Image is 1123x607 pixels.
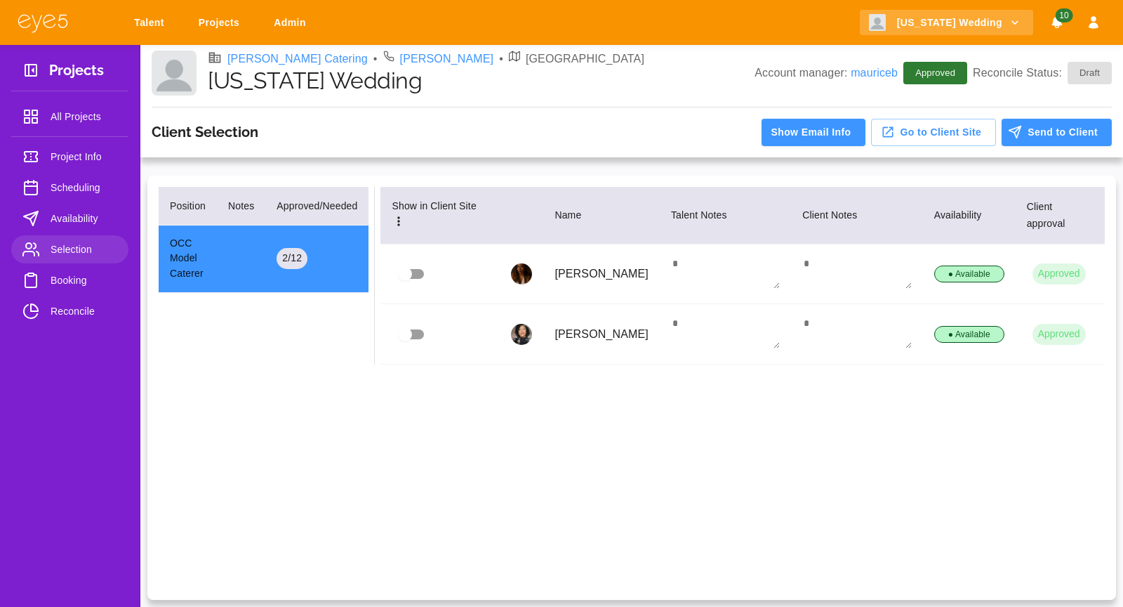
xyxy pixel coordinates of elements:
[227,51,368,67] a: [PERSON_NAME] Catering
[1002,119,1112,146] button: Send to Client
[217,187,265,226] th: Notes
[265,187,368,226] th: Approved/Needed
[554,266,649,282] p: [PERSON_NAME]
[543,187,660,244] th: Name
[277,248,307,269] div: 2 / 12
[51,108,117,125] span: All Projects
[511,263,532,285] img: profile_picture
[791,187,922,244] th: Client Notes
[511,324,532,345] img: profile_picture
[1032,324,1086,345] button: Approved
[526,51,644,67] p: [GEOGRAPHIC_DATA]
[400,51,494,67] a: [PERSON_NAME]
[11,143,128,171] a: Project Info
[51,148,117,165] span: Project Info
[159,225,217,293] td: OCC Model Caterer
[1055,8,1072,22] span: 10
[152,124,258,141] h3: Client Selection
[762,119,865,146] button: Show Email Info
[51,241,117,258] span: Selection
[934,326,1004,344] div: ● Available
[49,62,104,84] h3: Projects
[660,187,791,244] th: Talent Notes
[17,13,69,33] img: eye5
[871,119,997,146] button: Go to Client Site
[11,103,128,131] a: All Projects
[51,210,117,227] span: Availability
[907,66,964,80] span: Approved
[1071,66,1108,80] span: Draft
[380,187,500,244] th: Show in Client Site
[208,67,755,94] h1: [US_STATE] Wedding
[125,10,178,36] a: Talent
[869,14,886,31] img: Client logo
[190,10,253,36] a: Projects
[51,272,117,289] span: Booking
[11,174,128,202] a: Scheduling
[11,204,128,233] a: Availability
[1032,263,1086,285] button: Approved
[934,266,1004,283] div: ● Available
[973,62,1112,84] p: Reconcile Status:
[11,297,128,325] a: Reconcile
[51,179,117,196] span: Scheduling
[11,266,128,294] a: Booking
[851,67,898,79] a: mauriceb
[159,187,217,226] th: Position
[373,51,378,67] li: •
[51,303,117,320] span: Reconcile
[1044,10,1070,36] button: Notifications
[860,10,1033,36] button: [US_STATE] Wedding
[755,65,898,81] p: Account manager:
[923,187,1016,244] th: Availability
[152,51,197,96] img: Client logo
[11,235,128,263] a: Selection
[554,326,649,343] p: [PERSON_NAME]
[265,10,320,36] a: Admin
[1016,187,1105,244] th: Client approval
[499,51,503,67] li: •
